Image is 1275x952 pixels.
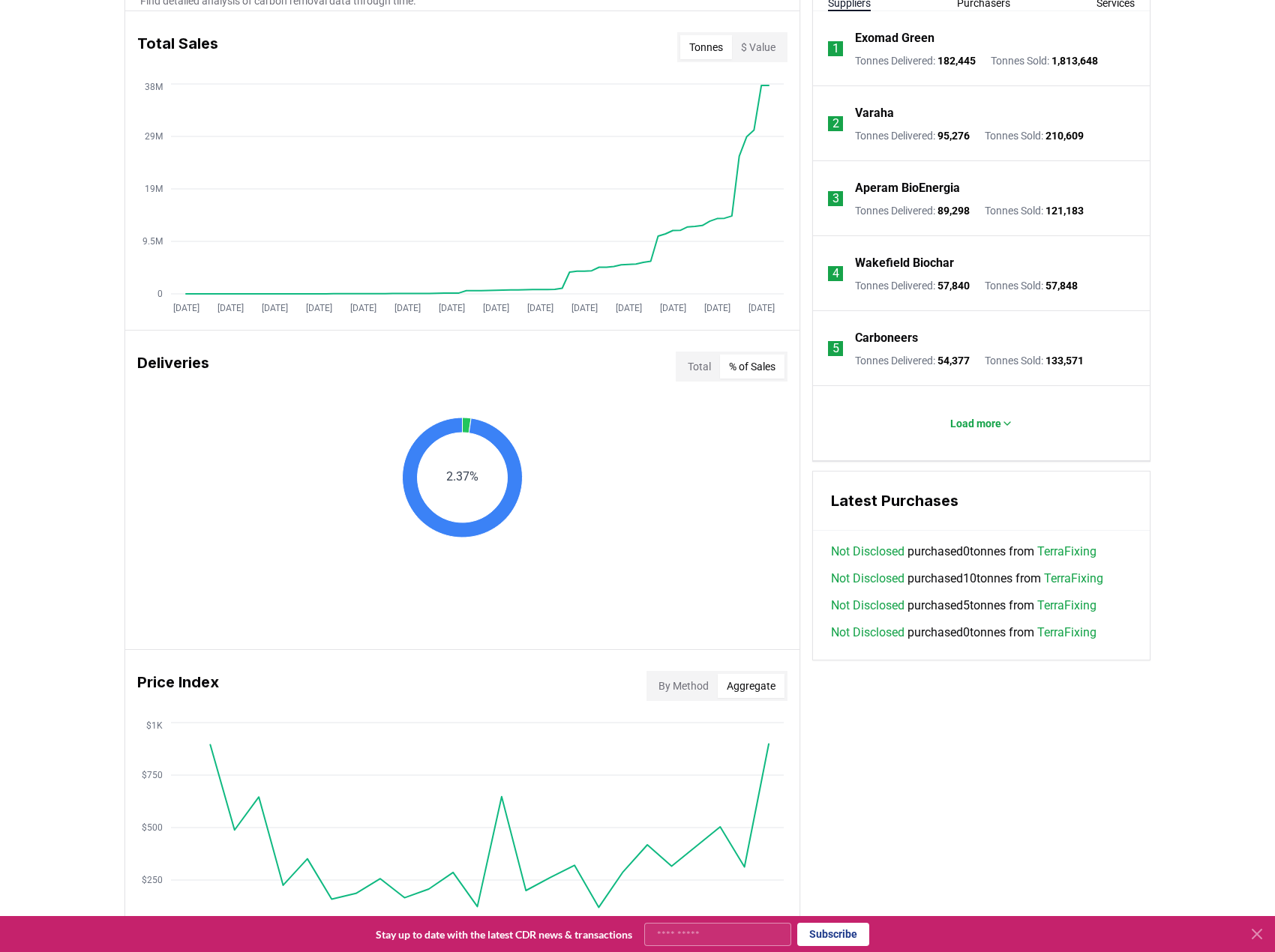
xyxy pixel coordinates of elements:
[1037,624,1096,642] a: TerraFixing
[394,303,421,313] tspan: [DATE]
[832,265,839,283] p: 4
[146,720,163,731] tspan: $1K
[937,205,970,217] span: 89,298
[1051,55,1098,67] span: 1,813,648
[1037,597,1096,615] a: TerraFixing
[137,352,209,382] h3: Deliveries
[855,254,954,272] a: Wakefield Biochar
[855,278,970,293] p: Tonnes Delivered :
[937,280,970,292] span: 57,840
[483,303,509,313] tspan: [DATE]
[938,409,1025,439] button: Load more
[142,236,163,247] tspan: 9.5M
[831,597,1096,615] span: purchased 5 tonnes from
[831,597,904,615] a: Not Disclosed
[855,53,976,68] p: Tonnes Delivered :
[937,355,970,367] span: 54,377
[985,203,1084,218] p: Tonnes Sold :
[1045,205,1084,217] span: 121,183
[831,489,1132,512] h3: Latest Purchases
[855,203,970,218] p: Tonnes Delivered :
[142,875,163,885] tspan: $250
[831,624,904,642] a: Not Disclosed
[1037,543,1096,561] a: TerraFixing
[732,35,784,59] button: $ Value
[1045,130,1084,142] span: 210,609
[748,303,775,313] tspan: [DATE]
[855,353,970,368] p: Tonnes Delivered :
[831,570,904,588] a: Not Disclosed
[1045,280,1078,292] span: 57,848
[145,131,163,142] tspan: 29M
[718,674,784,698] button: Aggregate
[950,416,1001,431] p: Load more
[855,104,894,122] a: Varaha
[306,303,332,313] tspan: [DATE]
[173,303,199,313] tspan: [DATE]
[855,128,970,143] p: Tonnes Delivered :
[985,128,1084,143] p: Tonnes Sold :
[1044,570,1103,588] a: TerraFixing
[831,570,1103,588] span: purchased 10 tonnes from
[831,543,1096,561] span: purchased 0 tonnes from
[145,184,163,194] tspan: 19M
[439,303,465,313] tspan: [DATE]
[832,40,839,58] p: 1
[1045,355,1084,367] span: 133,571
[985,278,1078,293] p: Tonnes Sold :
[831,624,1096,642] span: purchased 0 tonnes from
[350,303,376,313] tspan: [DATE]
[137,32,218,62] h3: Total Sales
[991,53,1098,68] p: Tonnes Sold :
[855,329,918,347] a: Carboneers
[704,303,730,313] tspan: [DATE]
[217,303,244,313] tspan: [DATE]
[262,303,288,313] tspan: [DATE]
[832,340,839,358] p: 5
[832,115,839,133] p: 2
[720,355,784,379] button: % of Sales
[527,303,553,313] tspan: [DATE]
[145,82,163,92] tspan: 38M
[142,770,163,780] tspan: $750
[855,29,934,47] a: Exomad Green
[649,674,718,698] button: By Method
[137,671,219,701] h3: Price Index
[937,55,976,67] span: 182,445
[679,355,720,379] button: Total
[855,179,960,197] a: Aperam BioEnergia
[157,289,163,299] tspan: 0
[680,35,732,59] button: Tonnes
[985,353,1084,368] p: Tonnes Sold :
[142,822,163,833] tspan: $500
[660,303,686,313] tspan: [DATE]
[616,303,642,313] tspan: [DATE]
[831,543,904,561] a: Not Disclosed
[571,303,598,313] tspan: [DATE]
[937,130,970,142] span: 95,276
[832,190,839,208] p: 3
[446,469,478,483] text: 2.37%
